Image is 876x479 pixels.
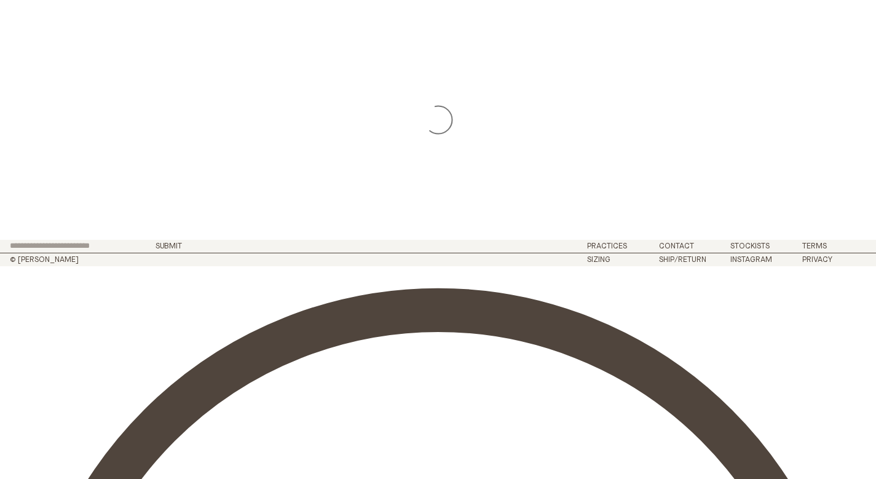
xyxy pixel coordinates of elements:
a: Sizing [587,256,610,264]
a: Ship/Return [659,256,706,264]
h2: © [PERSON_NAME] [10,256,216,264]
a: Privacy [802,256,832,264]
a: Contact [659,242,694,250]
button: Submit [156,242,182,250]
a: Instagram [730,256,772,264]
a: Practices [587,242,627,250]
a: Stockists [730,242,770,250]
a: Terms [802,242,827,250]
